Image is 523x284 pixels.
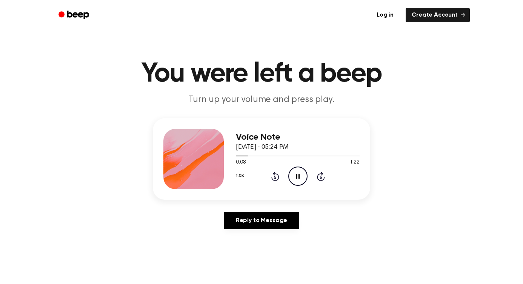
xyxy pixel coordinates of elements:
h3: Voice Note [236,132,360,142]
a: Create Account [406,8,470,22]
a: Beep [53,8,96,23]
span: 0:08 [236,159,246,167]
a: Log in [369,6,401,24]
a: Reply to Message [224,212,299,229]
span: 1:22 [350,159,360,167]
button: 1.0x [236,169,243,182]
h1: You were left a beep [68,60,455,88]
p: Turn up your volume and press play. [117,94,406,106]
span: [DATE] · 05:24 PM [236,144,289,151]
